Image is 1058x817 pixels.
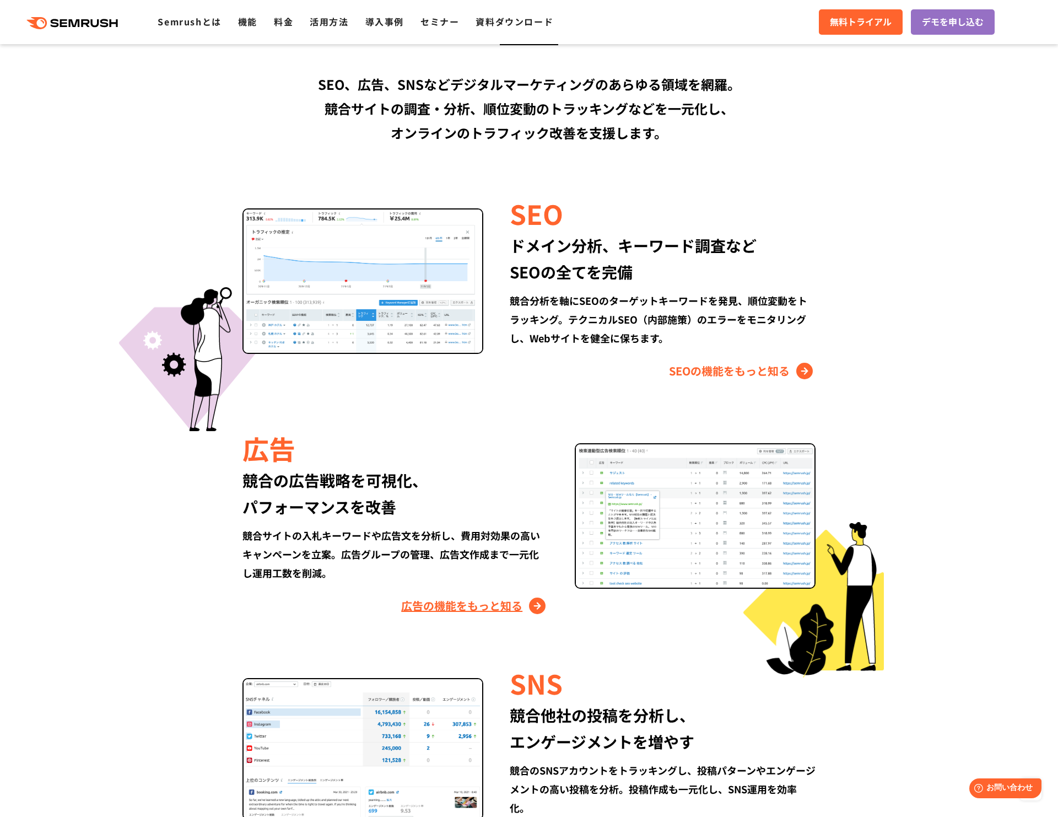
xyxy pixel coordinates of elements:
[510,195,816,232] div: SEO
[310,15,348,28] a: 活用方法
[911,9,995,35] a: デモを申し込む
[242,429,548,467] div: 広告
[242,467,548,520] div: 競合の広告戦略を可視化、 パフォーマンスを改善
[212,72,846,145] div: SEO、広告、SNSなどデジタルマーケティングのあらゆる領域を網羅。 競合サイトの調査・分析、順位変動のトラッキングなどを一元化し、 オンラインのトラフィック改善を支援します。
[510,291,816,347] div: 競合分析を軸にSEOのターゲットキーワードを発見、順位変動をトラッキング。テクニカルSEO（内部施策）のエラーをモニタリングし、Webサイトを健全に保ちます。
[158,15,221,28] a: Semrushとは
[510,761,816,817] div: 競合のSNSアカウントをトラッキングし、投稿パターンやエンゲージメントの高い投稿を分析。投稿作成も一元化し、SNS運用を効率化。
[476,15,553,28] a: 資料ダウンロード
[420,15,459,28] a: セミナー
[238,15,257,28] a: 機能
[274,15,293,28] a: 料金
[922,15,984,29] span: デモを申し込む
[242,526,548,582] div: 競合サイトの入札キーワードや広告文を分析し、費用対効果の高いキャンペーンを立案。広告グループの管理、広告文作成まで一元化し運用工数を削減。
[510,664,816,702] div: SNS
[510,702,816,755] div: 競合他社の投稿を分析し、 エンゲージメントを増やす
[669,362,816,380] a: SEOの機能をもっと知る
[830,15,892,29] span: 無料トライアル
[960,774,1046,805] iframe: Help widget launcher
[510,232,816,285] div: ドメイン分析、キーワード調査など SEOの全てを完備
[819,9,903,35] a: 無料トライアル
[401,597,548,615] a: 広告の機能をもっと知る
[365,15,404,28] a: 導入事例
